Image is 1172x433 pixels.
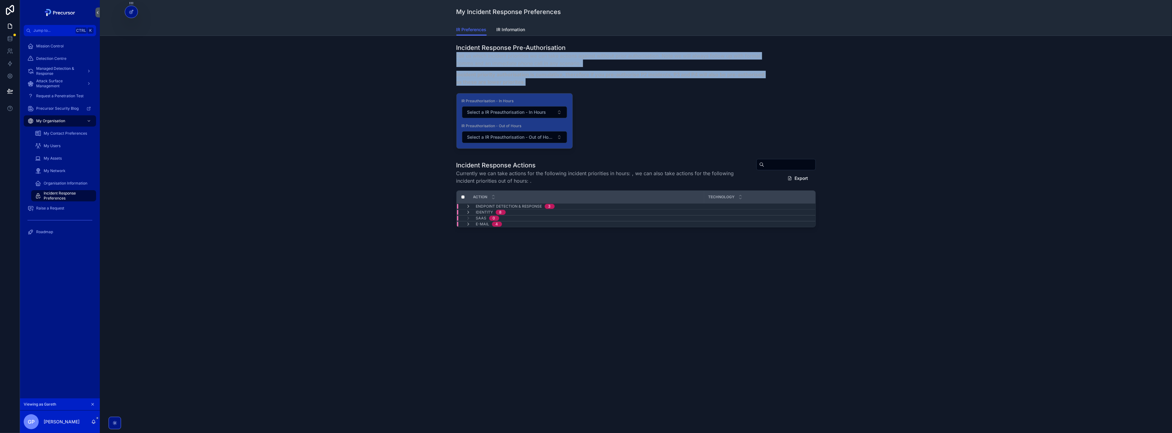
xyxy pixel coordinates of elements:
a: IR Preferences [456,24,487,36]
span: Organisation Information [44,181,87,186]
button: Export [782,173,813,184]
span: K [88,28,93,33]
a: My Organisation [24,115,96,127]
span: Mission Control [36,44,64,49]
h1: Incident Response Actions [456,161,736,170]
span: My Assets [44,156,62,161]
button: Select Button [462,106,567,118]
span: Select a IR Preauthorisation - In Hours [467,109,546,115]
span: Precursor Security Blog [36,106,79,111]
a: Precursor Security Blog [24,103,96,114]
div: 4 [496,222,498,227]
a: My Users [31,140,96,152]
span: Jump to... [33,28,73,33]
button: Jump to...CtrlK [24,25,96,36]
span: My Organisation [36,118,65,123]
span: IR Information [497,26,525,33]
p: [PERSON_NAME] [44,419,80,425]
span: Request a Penetration Test [36,94,84,99]
span: Detection Centre [36,56,66,61]
a: My Contact Preferences [31,128,96,139]
span: Endpoint Detection & Response [476,204,542,209]
a: Roadmap [24,226,96,238]
span: IR Preauthorisation - In Hours [462,99,567,103]
a: Managed Detection & Response [24,65,96,77]
a: Detection Centre [24,53,96,64]
img: App logo [43,7,77,17]
h1: Incident Response Pre-Authorisation [456,43,769,52]
div: scrollable content [20,36,100,246]
a: My Assets [31,153,96,164]
a: My Network [31,165,96,176]
span: SaaS [476,216,487,221]
span: Roadmap [36,229,53,234]
span: Select a IR Preauthorisation - Out of Hours [467,134,554,140]
div: 8 [499,210,502,215]
span: My Users [44,143,61,148]
p: Tell us which incident priorities we can take actions against without prior authorisation. Note w... [456,52,769,67]
a: Incident Response Preferences [31,190,96,201]
strong: Incident priority authorisation is cumulative, therefore if you pre-authorise P2 incidents, P3 an... [456,71,765,85]
span: Ctrl [75,27,87,34]
a: Mission Control [24,41,96,52]
span: Viewing as Gareth [24,402,56,407]
span: IR Preauthorisation - Out of Hours [462,123,567,128]
div: 3 [548,204,551,209]
span: My Network [44,168,66,173]
span: Attack Surface Management [36,79,82,89]
span: Action [473,195,488,200]
span: E-Mail [476,222,489,227]
span: Technology [708,195,735,200]
a: IR Information [497,24,525,36]
a: Organisation Information [31,178,96,189]
span: IR Preferences [456,26,487,33]
span: Incident Response Preferences [44,191,90,201]
span: Currently we can take actions for the following incident priorities in hours: , we can also take ... [456,170,736,185]
button: Select Button [462,131,567,143]
span: GP [28,418,35,426]
span: Raise a Request [36,206,64,211]
span: Identity [476,210,493,215]
a: Raise a Request [24,203,96,214]
div: 0 [493,216,495,221]
a: Request a Penetration Test [24,90,96,102]
h1: My Incident Response Preferences [456,7,561,16]
span: My Contact Preferences [44,131,87,136]
span: Managed Detection & Response [36,66,82,76]
a: Attack Surface Management [24,78,96,89]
